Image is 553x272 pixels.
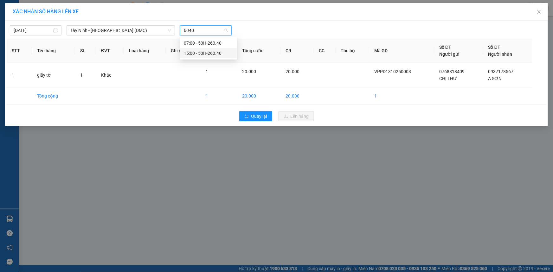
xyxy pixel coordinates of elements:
[439,52,460,57] span: Người gửi
[166,39,201,63] th: Ghi chú
[374,69,411,74] span: VPPD1310250003
[488,76,502,81] span: A SƠN
[244,114,249,119] span: rollback
[7,39,32,63] th: STT
[286,69,299,74] span: 20.000
[369,39,434,63] th: Mã GD
[168,28,171,32] span: down
[59,16,265,23] li: [STREET_ADDRESS][PERSON_NAME]. [GEOGRAPHIC_DATA], Tỉnh [GEOGRAPHIC_DATA]
[201,87,237,105] td: 1
[439,69,465,74] span: 0768818409
[80,73,83,78] span: 1
[13,9,79,15] span: XÁC NHẬN SỐ HÀNG LÊN XE
[280,39,314,63] th: CR
[530,3,548,21] button: Close
[314,39,336,63] th: CC
[8,46,94,67] b: GỬI : PV [GEOGRAPHIC_DATA]
[369,87,434,105] td: 1
[184,50,233,57] div: 15:00 - 50H-260.40
[96,63,124,87] td: Khác
[239,111,272,121] button: rollbackQuay lại
[75,39,96,63] th: SL
[237,39,280,63] th: Tổng cước
[206,69,208,74] span: 1
[336,39,369,63] th: Thu hộ
[279,111,314,121] button: uploadLên hàng
[237,87,280,105] td: 20.000
[59,23,265,31] li: Hotline: 1900 8153
[8,8,40,40] img: logo.jpg
[32,63,75,87] td: giấy tờ
[70,26,171,35] span: Tây Ninh - Sài Gòn (DMC)
[32,87,75,105] td: Tổng cộng
[14,27,52,34] input: 13/10/2025
[184,40,233,47] div: 07:00 - 50H-260.40
[32,39,75,63] th: Tên hàng
[242,69,256,74] span: 20.000
[488,52,512,57] span: Người nhận
[439,45,451,50] span: Số ĐT
[96,39,124,63] th: ĐVT
[251,113,267,120] span: Quay lại
[7,63,32,87] td: 1
[488,45,500,50] span: Số ĐT
[439,76,457,81] span: CHỊ THƯ
[488,69,514,74] span: 0937178567
[124,39,165,63] th: Loại hàng
[537,9,542,14] span: close
[280,87,314,105] td: 20.000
